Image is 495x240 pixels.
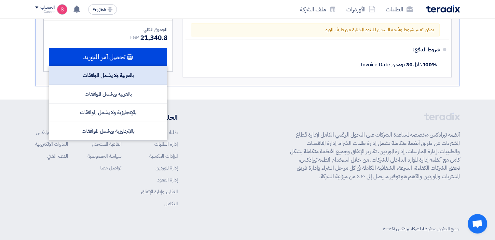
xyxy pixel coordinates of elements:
li: الحلول [141,113,178,122]
a: إدارة الطلبات [154,140,178,148]
li: الدعم [35,113,68,122]
span: EGP [130,34,139,41]
img: unnamed_1748516558010.png [57,4,67,15]
strong: 100% [422,61,437,69]
div: يمكن تغيير شروط وقيمة الشحن للبنود المختارة من طرف المورد [191,23,440,36]
a: التكامل [164,200,178,207]
a: التقارير وإدارة الإنفاق [141,188,178,195]
p: أنظمة تيرادكس مخصصة لمساعدة الشركات على التحول الرقمي الكامل لإدارة قطاع المشتريات عن طريق أنظمة ... [290,131,460,180]
a: طلبات الشراء [154,129,178,136]
div: Gasser [35,10,54,14]
a: ملف الشركة [295,2,341,17]
a: المزادات العكسية [149,153,178,160]
span: تحميل أمر التوريد [83,54,125,60]
div: بالعربية ولا يشمل الموافقات [49,66,167,85]
a: اتفاقية المستخدم [92,140,121,148]
img: Teradix logo [426,5,460,13]
a: إدارة الموردين [156,164,178,171]
span: خلال من Invoice Date. [359,61,437,69]
a: تواصل معنا [100,164,121,171]
a: لماذا تختار تيرادكس [36,129,68,136]
a: الأوردرات [341,2,380,17]
a: الطلبات [380,2,418,17]
div: الحساب [40,5,54,10]
a: الدعم الفني [47,153,68,160]
a: سياسة الخصوصية [88,153,121,160]
a: إدارة العقود [157,176,178,183]
div: بالعربية ويشمل الموافقات [49,85,167,103]
div: المجموع الكلي [49,26,167,33]
div: جميع الحقوق محفوظة لشركة تيرادكس © ٢٠٢٢ [383,225,460,232]
div: شروط الدفع: [196,42,440,58]
a: الندوات الإلكترونية [35,140,68,148]
u: 30 يوم [398,61,412,69]
span: 21,340.8 [140,33,167,43]
div: بالإنجليزية ولا يشمل الموافقات [49,103,167,122]
button: English [88,4,117,15]
div: بالإنجليزية ويشمل الموافقات [49,122,167,140]
span: English [92,7,106,12]
a: Open chat [468,214,487,233]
